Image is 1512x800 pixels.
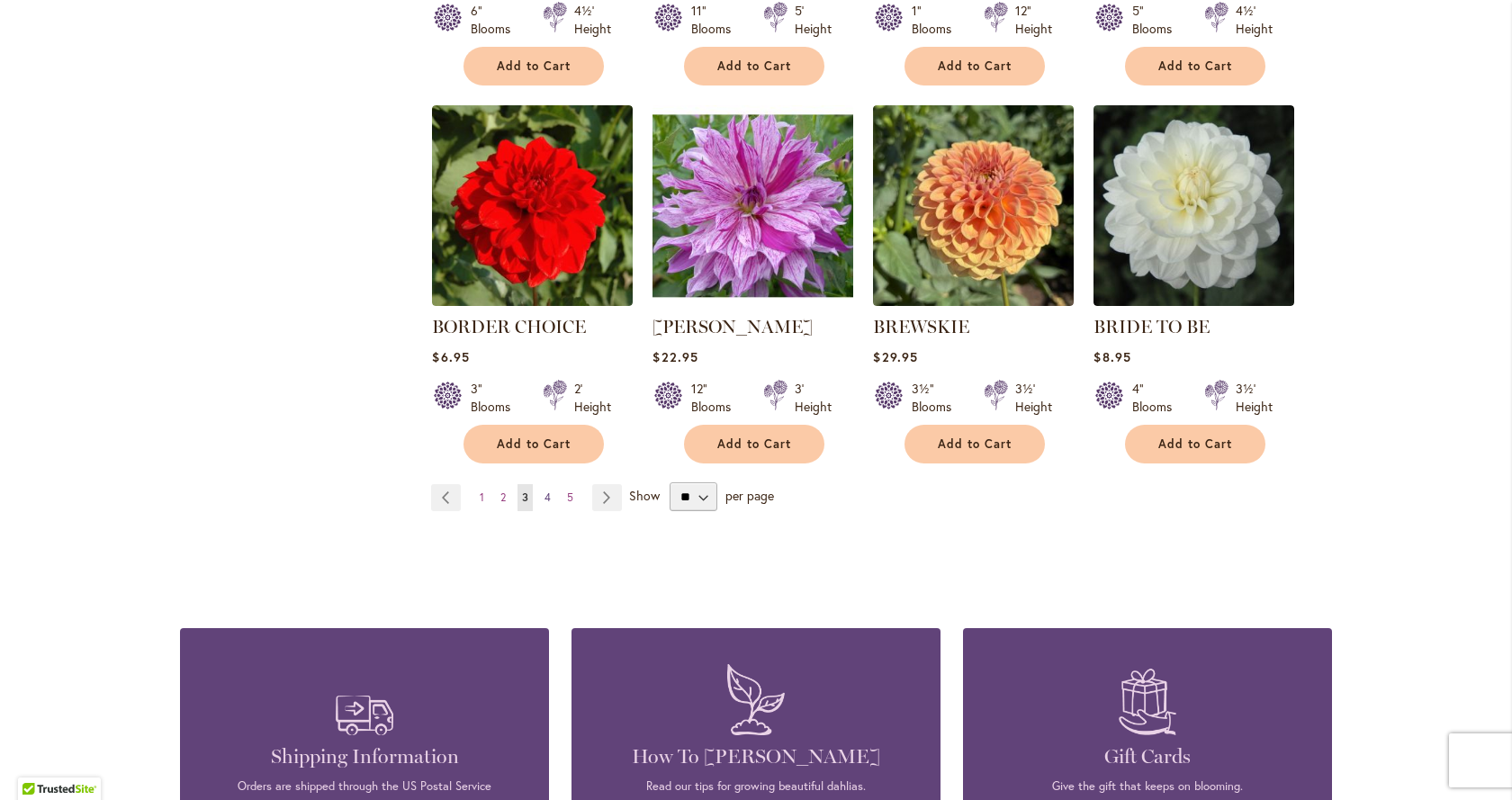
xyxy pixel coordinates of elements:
div: 4½' Height [574,2,611,38]
span: Add to Cart [497,58,571,74]
div: 4" Blooms [1132,380,1183,416]
div: 3½' Height [1015,380,1052,416]
a: BRIDE TO BE [1093,292,1294,310]
span: Add to Cart [1158,58,1232,74]
button: Add to Cart [904,47,1045,85]
img: Brandon Michael [652,105,853,306]
button: Add to Cart [1125,425,1265,463]
div: 5" Blooms [1132,2,1183,38]
img: BORDER CHOICE [432,105,633,306]
p: Give the gift that keeps on blooming. [990,778,1305,795]
div: 3½" Blooms [912,380,962,416]
p: Read our tips for growing beautiful dahlias. [598,778,913,795]
span: $22.95 [652,348,697,365]
div: 12" Blooms [691,380,742,416]
a: BRIDE TO BE [1093,316,1210,337]
span: 5 [567,490,573,504]
span: 3 [522,490,528,504]
span: $8.95 [1093,348,1130,365]
img: BRIDE TO BE [1093,105,1294,306]
span: Add to Cart [938,58,1012,74]
div: 5' Height [795,2,832,38]
a: BREWSKIE [873,316,969,337]
a: [PERSON_NAME] [652,316,813,337]
div: 3' Height [795,380,832,416]
span: Add to Cart [717,436,791,452]
h4: Shipping Information [207,744,522,769]
img: BREWSKIE [873,105,1074,306]
a: Brandon Michael [652,292,853,310]
p: Orders are shipped through the US Postal Service [207,778,522,795]
span: 1 [480,490,484,504]
div: 12" Height [1015,2,1052,38]
span: per page [725,487,774,504]
a: 2 [496,484,510,511]
span: 2 [500,490,506,504]
a: 1 [475,484,489,511]
iframe: Launch Accessibility Center [13,736,64,787]
div: 3" Blooms [471,380,521,416]
span: 4 [544,490,551,504]
a: 4 [540,484,555,511]
a: 5 [562,484,578,511]
button: Add to Cart [463,47,604,85]
h4: Gift Cards [990,744,1305,769]
span: Add to Cart [497,436,571,452]
div: 4½' Height [1236,2,1273,38]
span: Add to Cart [717,58,791,74]
span: $29.95 [873,348,917,365]
span: Add to Cart [938,436,1012,452]
div: 11" Blooms [691,2,742,38]
a: BORDER CHOICE [432,316,586,337]
div: 6" Blooms [471,2,521,38]
button: Add to Cart [684,425,824,463]
span: Show [629,487,660,504]
div: 1" Blooms [912,2,962,38]
a: BREWSKIE [873,292,1074,310]
button: Add to Cart [1125,47,1265,85]
div: 2' Height [574,380,611,416]
span: $6.95 [432,348,469,365]
h4: How To [PERSON_NAME] [598,744,913,769]
div: 3½' Height [1236,380,1273,416]
button: Add to Cart [904,425,1045,463]
button: Add to Cart [463,425,604,463]
span: Add to Cart [1158,436,1232,452]
a: BORDER CHOICE [432,292,633,310]
button: Add to Cart [684,47,824,85]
